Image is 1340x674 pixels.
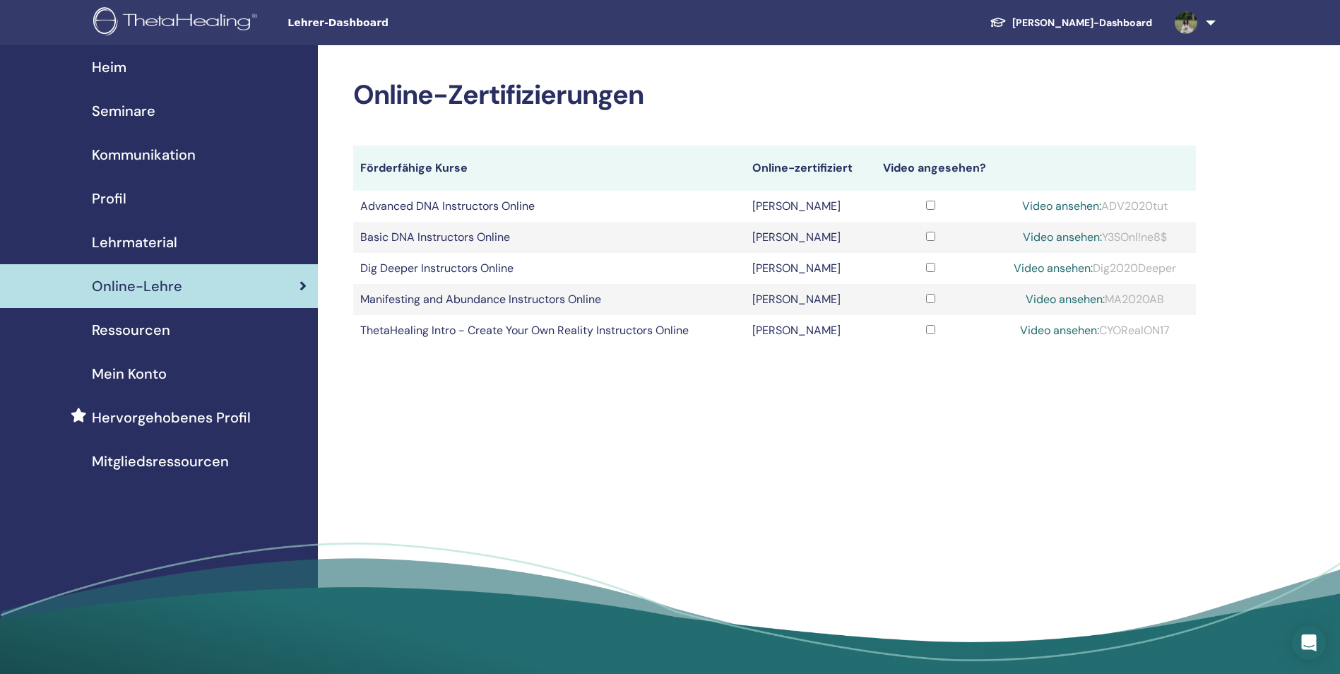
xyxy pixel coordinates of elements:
td: [PERSON_NAME] [745,191,868,222]
span: Seminare [92,100,155,122]
a: [PERSON_NAME]-Dashboard [978,10,1163,36]
div: CYORealON17 [1001,322,1189,339]
td: Advanced DNA Instructors Online [353,191,745,222]
th: Online-zertifiziert [745,146,868,191]
div: Open Intercom Messenger [1292,626,1326,660]
div: Y3SOnl!ne8$ [1001,229,1189,246]
td: [PERSON_NAME] [745,284,868,315]
a: Video ansehen: [1026,292,1105,307]
span: Mein Konto [92,363,167,384]
td: [PERSON_NAME] [745,253,868,284]
td: [PERSON_NAME] [745,222,868,253]
td: Basic DNA Instructors Online [353,222,745,253]
span: Ressourcen [92,319,170,341]
div: MA2020AB [1001,291,1189,308]
a: Video ansehen: [1022,199,1101,213]
span: Online-Lehre [92,276,182,297]
td: [PERSON_NAME] [745,315,868,346]
span: Kommunikation [92,144,196,165]
img: default.jpg [1175,11,1197,34]
h2: Online-Zertifizierungen [353,79,1196,112]
span: Heim [92,57,126,78]
span: Hervorgehobenes Profil [92,407,251,428]
img: logo.png [93,7,262,39]
div: ADV2020tut [1001,198,1189,215]
span: Lehrer-Dashboard [287,16,499,30]
span: Profil [92,188,126,209]
td: ThetaHealing Intro - Create Your Own Reality Instructors Online [353,315,745,346]
span: Lehrmaterial [92,232,177,253]
a: Video ansehen: [1023,230,1102,244]
th: Förderfähige Kurse [353,146,745,191]
a: Video ansehen: [1014,261,1093,276]
th: Video angesehen? [867,146,993,191]
span: Mitgliedsressourcen [92,451,229,472]
a: Video ansehen: [1020,323,1099,338]
img: graduation-cap-white.svg [990,16,1007,28]
td: Dig Deeper Instructors Online [353,253,745,284]
td: Manifesting and Abundance Instructors Online [353,284,745,315]
div: Dig2020Deeper [1001,260,1189,277]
